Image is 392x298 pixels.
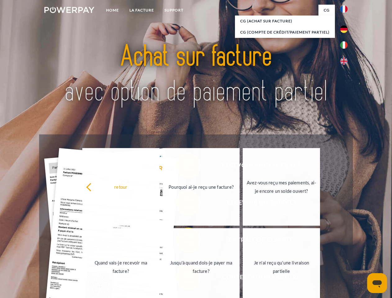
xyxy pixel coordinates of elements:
a: Home [101,5,124,16]
a: CG (Compte de crédit/paiement partiel) [235,27,335,38]
div: Avez-vous reçu mes paiements, ai-je encore un solde ouvert? [246,178,316,195]
iframe: Bouton de lancement de la fenêtre de messagerie [367,273,387,293]
img: logo-powerpay-white.svg [44,7,94,13]
a: CG (achat sur facture) [235,16,335,27]
a: Support [159,5,189,16]
a: CG [318,5,335,16]
img: it [340,41,348,49]
div: retour [86,183,156,191]
a: Avez-vous reçu mes paiements, ai-je encore un solde ouvert? [243,148,320,226]
div: Pourquoi ai-je reçu une facture? [166,183,236,191]
a: LA FACTURE [124,5,159,16]
img: title-powerpay_fr.svg [59,30,333,119]
img: fr [340,5,348,13]
div: Jusqu'à quand dois-je payer ma facture? [166,259,236,275]
div: Je n'ai reçu qu'une livraison partielle [246,259,316,275]
img: en [340,57,348,65]
img: de [340,25,348,33]
div: Quand vais-je recevoir ma facture? [86,259,156,275]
